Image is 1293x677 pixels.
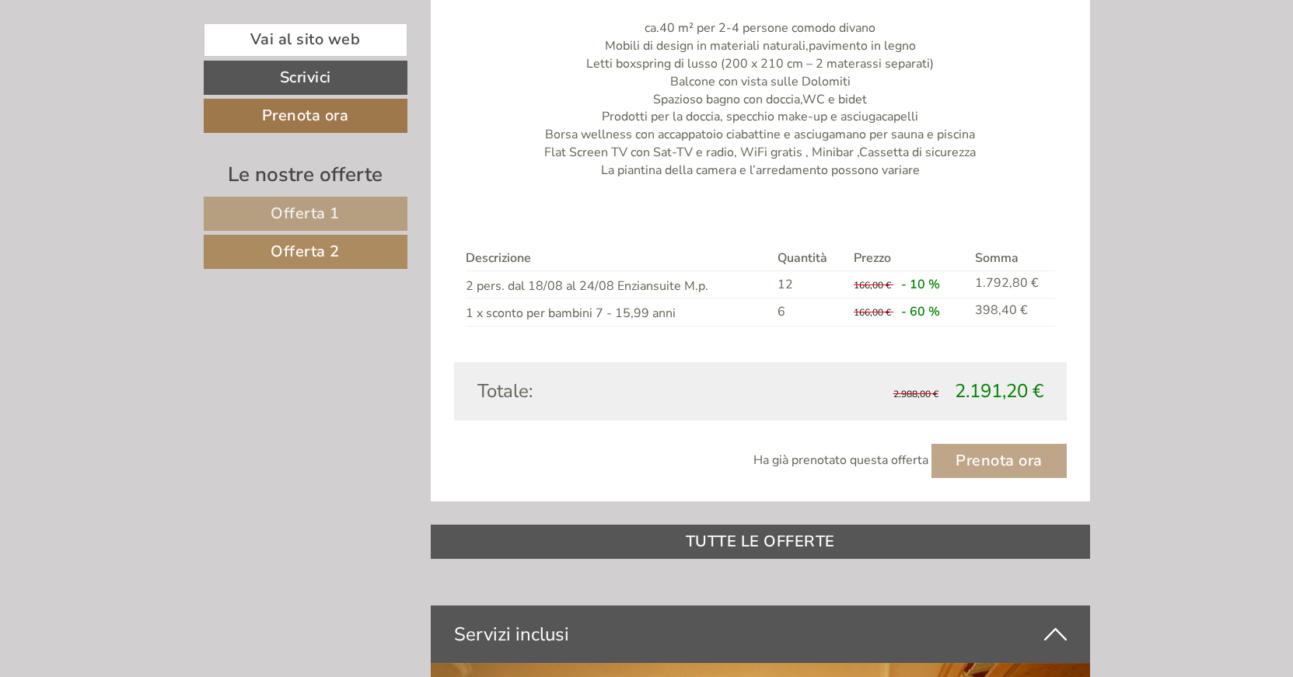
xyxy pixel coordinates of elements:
td: 6 [771,298,847,326]
span: 166,00 € [854,279,891,291]
a: Prenota ora [204,99,407,133]
div: Lei [377,45,589,58]
td: 1 x sconto per bambini 7 - 15,99 anni [466,298,771,326]
span: - 60 % [901,303,940,320]
th: Prezzo [847,246,969,270]
button: Invia [529,403,613,437]
p: ca.40 m² per 2-4 persone comodo divano Mobili di design in materiali naturali,pavimento in legno ... [454,19,1067,180]
div: [DATE] [277,12,336,38]
a: TUTTE LE OFFERTE [431,525,1090,559]
td: 398,40 € [969,298,1055,326]
span: Ha già prenotato questa offerta [753,451,928,468]
td: 2 pers. dal 18/08 al 24/08 Enziansuite M.p. [466,270,771,298]
td: 12 [771,270,847,298]
th: Somma [969,246,1055,270]
span: 2.191,20 € [955,379,1043,403]
th: Quantità [771,246,847,270]
a: Scrivici [204,61,407,95]
span: Offerta 1 [271,203,340,224]
span: 2.988,00 € [893,388,938,400]
a: Vai al sito web [204,23,407,57]
span: Offerta 2 [271,241,340,262]
div: Le nostre offerte [204,160,407,189]
span: 166,00 € [854,306,891,319]
small: 19:38 [377,75,589,86]
div: Buon giorno, come possiamo aiutarla? [369,42,601,89]
span: - 10 % [901,276,940,293]
div: Servizi inclusi [431,605,1090,663]
div: Totale: [466,378,760,404]
td: 1.792,80 € [969,270,1055,298]
th: Descrizione [466,246,771,270]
